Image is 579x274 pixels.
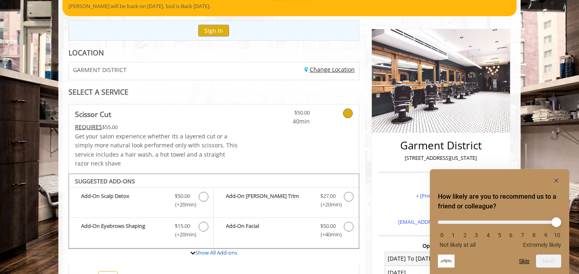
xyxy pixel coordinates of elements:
label: Add-On Eyebrows Shaping [73,222,209,241]
span: $15.00 [175,222,190,230]
button: Sign In [198,25,229,36]
div: $55.00 [75,123,238,132]
li: 5 [495,232,504,238]
li: 7 [519,232,527,238]
h3: Email [381,206,501,212]
li: 6 [507,232,515,238]
a: + [PHONE_NUMBER] [416,192,466,200]
li: 0 [438,232,446,238]
span: $27.00 [320,192,336,200]
li: 2 [461,232,469,238]
span: This service needs some Advance to be paid before we block your appointment [75,123,102,131]
b: Scissor Cut [75,108,111,120]
div: SELECT A SERVICE [69,88,359,96]
span: (+20min ) [171,200,195,209]
button: Hide survey [551,176,561,185]
b: LOCATION [69,48,104,57]
span: (+20min ) [171,230,195,239]
label: Add-On Beard Trim [218,192,354,211]
button: Skip [519,258,530,264]
p: [STREET_ADDRESS][US_STATE] [381,154,501,162]
td: [DATE] To [DATE] [385,252,441,266]
b: SUGGESTED ADD-ONS [75,177,135,185]
span: Extremely likely [523,242,561,248]
p: [PERSON_NAME] will be back on [DATE]. Sod is Back [DATE]. [69,2,510,11]
b: Add-On Scalp Detox [81,192,167,209]
li: 9 [542,232,550,238]
span: $50.00 [320,222,336,230]
button: Next question [536,255,561,268]
p: Get your salon experience whether its a layered cut or a simply more natural look performed only ... [75,132,238,168]
div: How likely are you to recommend us to a friend or colleague? Select an option from 0 to 10, with ... [438,176,561,268]
h2: How likely are you to recommend us to a friend or colleague? Select an option from 0 to 10, with ... [438,192,561,211]
a: $50.00 [262,104,310,126]
li: 3 [472,232,480,238]
b: Add-On [PERSON_NAME] Trim [226,192,312,209]
div: Scissor Cut Add-onS [69,174,359,249]
h3: Phone [381,183,501,189]
span: 40min [262,117,310,126]
b: Add-On Eyebrows Shaping [81,222,167,239]
h2: Garment District [381,140,501,151]
span: Not likely at all [440,242,476,248]
a: Change Location [305,66,355,73]
b: Add-On Facial [226,222,312,239]
span: GARMENT DISTRICT [73,67,127,73]
label: Add-On Facial [218,222,354,241]
span: (+40min ) [316,230,340,239]
a: [EMAIL_ADDRESS][DOMAIN_NAME] [398,218,484,225]
li: 4 [484,232,492,238]
label: Add-On Scalp Detox [73,192,209,211]
li: 10 [553,232,561,238]
div: How likely are you to recommend us to a friend or colleague? Select an option from 0 to 10, with ... [438,215,561,248]
h3: Opening Hours [379,243,503,249]
span: $50.00 [175,192,190,200]
span: (+20min ) [316,200,340,209]
li: 1 [449,232,457,238]
a: Show All Add-ons [195,249,237,256]
li: 8 [530,232,538,238]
